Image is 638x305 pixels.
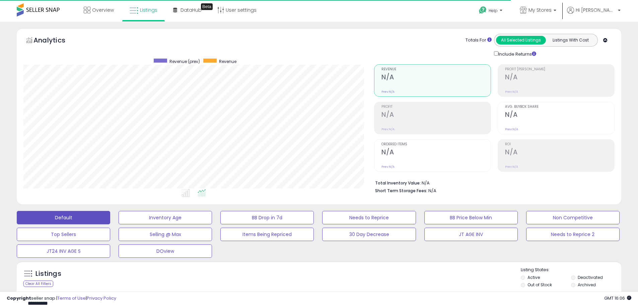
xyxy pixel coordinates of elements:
[181,7,202,13] span: DataHub
[381,127,395,131] small: Prev: N/A
[505,111,614,120] h2: N/A
[505,148,614,157] h2: N/A
[496,36,546,45] button: All Selected Listings
[505,90,518,94] small: Prev: N/A
[428,187,436,194] span: N/A
[526,228,620,241] button: Needs to Reprice 2
[381,111,491,120] h2: N/A
[528,7,552,13] span: My Stores
[381,165,395,169] small: Prev: N/A
[505,127,518,131] small: Prev: N/A
[505,143,614,146] span: ROI
[567,7,621,22] a: Hi [PERSON_NAME]
[36,269,61,279] h5: Listings
[375,188,427,194] b: Short Term Storage Fees:
[322,228,416,241] button: 30 Day Decrease
[527,275,540,280] label: Active
[92,7,114,13] span: Overview
[57,295,86,301] a: Terms of Use
[424,228,518,241] button: JT AGE INV
[220,228,314,241] button: Items Being Repriced
[381,90,395,94] small: Prev: N/A
[424,211,518,224] button: BB Price Below Min
[17,211,110,224] button: Default
[381,105,491,109] span: Profit
[546,36,595,45] button: Listings With Cost
[17,244,110,258] button: JT24 INV AGE S
[375,180,421,186] b: Total Inventory Value:
[505,105,614,109] span: Avg. Buybox Share
[521,267,621,273] p: Listing States:
[17,228,110,241] button: Top Sellers
[604,295,631,301] span: 2025-09-16 16:06 GMT
[505,68,614,71] span: Profit [PERSON_NAME]
[87,295,116,301] a: Privacy Policy
[381,143,491,146] span: Ordered Items
[381,73,491,82] h2: N/A
[466,37,492,44] div: Totals For
[23,281,53,287] div: Clear All Filters
[201,3,213,10] div: Tooltip anchor
[33,35,78,47] h5: Analytics
[526,211,620,224] button: Non Competitive
[220,211,314,224] button: BB Drop in 7d
[375,178,610,186] li: N/A
[578,282,596,288] label: Archived
[489,50,544,58] div: Include Returns
[576,7,616,13] span: Hi [PERSON_NAME]
[322,211,416,224] button: Needs to Reprice
[578,275,603,280] label: Deactivated
[527,282,552,288] label: Out of Stock
[140,7,157,13] span: Listings
[119,244,212,258] button: DOview
[381,148,491,157] h2: N/A
[381,68,491,71] span: Revenue
[474,1,509,22] a: Help
[489,8,498,13] span: Help
[505,73,614,82] h2: N/A
[219,59,236,64] span: Revenue
[119,228,212,241] button: Selling @ Max
[505,165,518,169] small: Prev: N/A
[169,59,200,64] span: Revenue (prev)
[119,211,212,224] button: Inventory Age
[479,6,487,14] i: Get Help
[7,295,116,302] div: seller snap | |
[7,295,31,301] strong: Copyright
